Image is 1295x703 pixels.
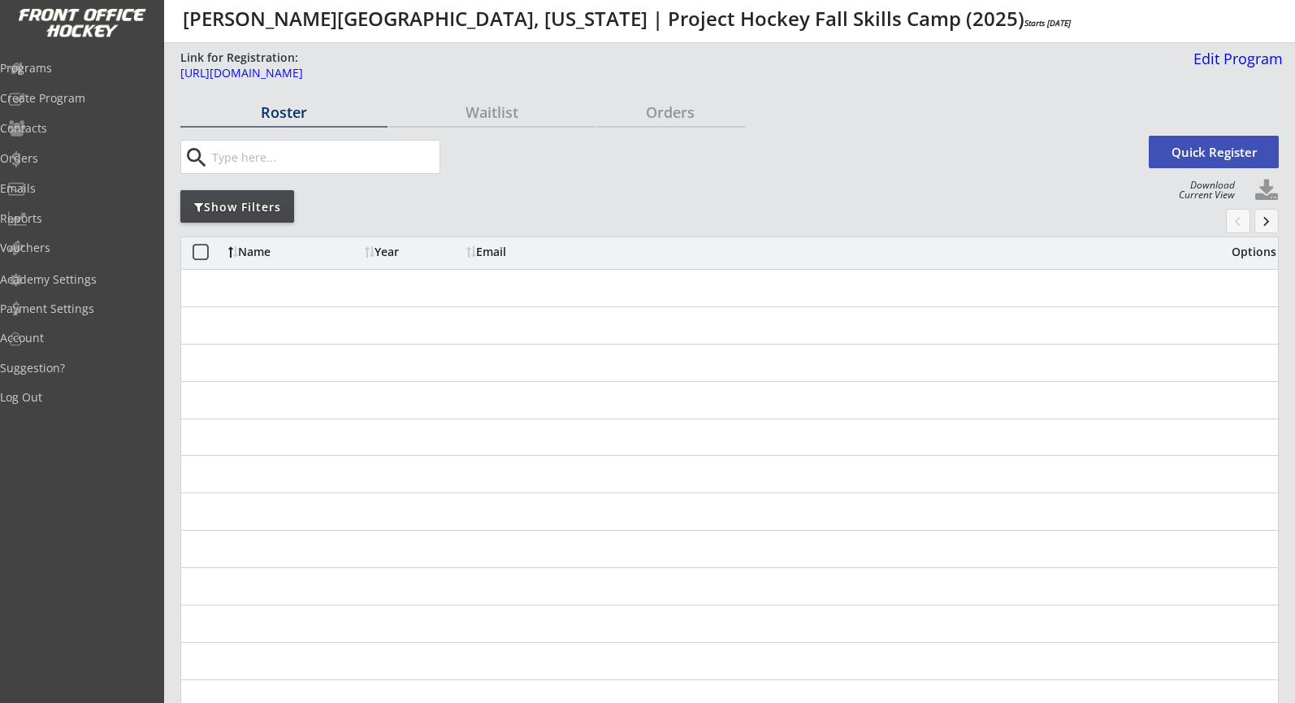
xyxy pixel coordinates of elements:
input: Type here... [209,141,440,173]
div: Orders [596,105,745,119]
div: Name [228,246,361,258]
button: keyboard_arrow_right [1254,209,1279,233]
div: Options [1219,246,1276,258]
button: Quick Register [1149,136,1279,168]
button: search [183,145,210,171]
div: Roster [180,105,388,119]
div: Download Current View [1171,180,1235,200]
button: Click to download full roster. Your browser settings may try to block it, check your security set... [1254,179,1279,203]
a: [URL][DOMAIN_NAME] [180,67,999,88]
button: chevron_left [1226,209,1250,233]
div: Link for Registration: [180,50,301,66]
em: Starts [DATE] [1024,17,1071,28]
div: Year [365,246,462,258]
div: Waitlist [388,105,596,119]
div: [URL][DOMAIN_NAME] [180,67,999,79]
a: Edit Program [1187,51,1283,80]
div: Email [466,246,613,258]
div: Edit Program [1187,51,1283,66]
div: Show Filters [180,199,294,215]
